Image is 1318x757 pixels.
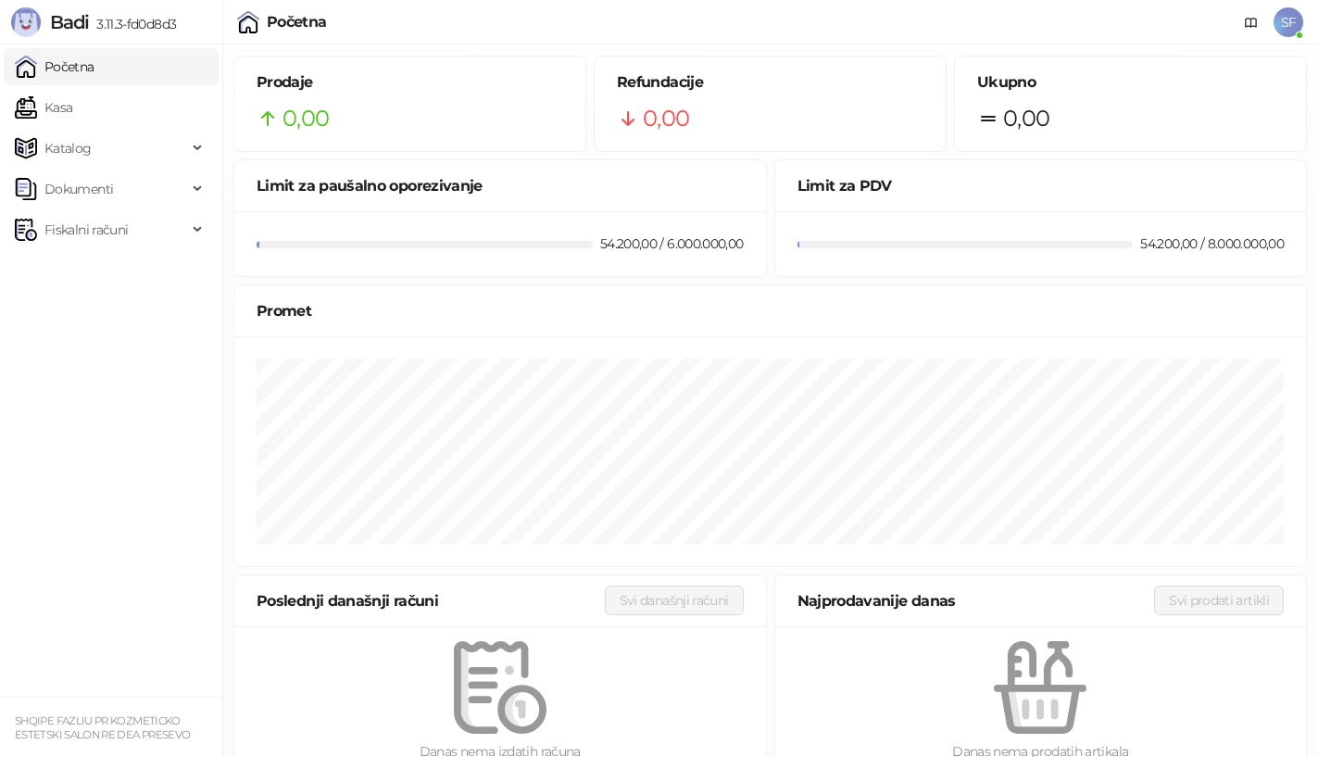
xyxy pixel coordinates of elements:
div: Najprodavanije danas [797,589,1155,612]
button: Svi prodati artikli [1154,586,1284,615]
a: Dokumentacija [1236,7,1266,37]
span: 0,00 [643,101,689,136]
h5: Prodaje [257,71,563,94]
span: 3.11.3-fd0d8d3 [89,16,176,32]
span: 0,00 [282,101,329,136]
div: Limit za paušalno oporezivanje [257,174,744,197]
div: 54.200,00 / 6.000.000,00 [596,233,747,254]
div: Limit za PDV [797,174,1285,197]
div: Poslednji današnji računi [257,589,605,612]
span: Katalog [44,130,92,167]
span: 0,00 [1003,101,1049,136]
div: Početna [267,15,327,30]
button: Svi današnji računi [605,586,744,615]
a: Kasa [15,89,72,126]
h5: Ukupno [977,71,1284,94]
div: Promet [257,299,1284,322]
span: Fiskalni računi [44,211,128,248]
a: Početna [15,48,94,85]
div: 54.200,00 / 8.000.000,00 [1136,233,1287,254]
span: Badi [50,11,89,33]
span: Dokumenti [44,170,113,208]
h5: Refundacije [617,71,923,94]
span: SF [1274,7,1303,37]
img: Logo [11,7,41,37]
small: SHQIPE FAZLIU PR KOZMETICKO ESTETSKI SALON RE DEA PRESEVO [15,714,190,741]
